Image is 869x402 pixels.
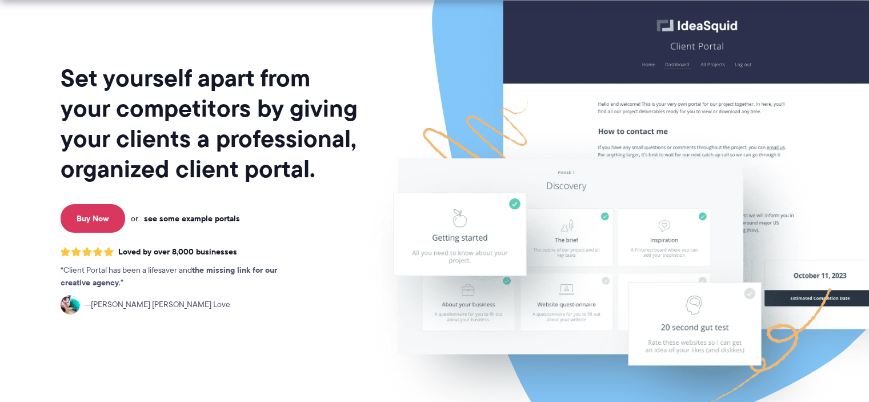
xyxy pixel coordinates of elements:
strong: the missing link for our creative agency [61,264,277,289]
a: Buy Now [61,204,125,233]
span: Loved by over 8,000 businesses [118,247,237,257]
span: [PERSON_NAME] [PERSON_NAME] Love [85,298,230,311]
h1: Set yourself apart from your competitors by giving your clients a professional, organized client ... [61,63,360,184]
p: Client Portal has been a lifesaver and . [61,264,301,289]
span: or [131,213,138,224]
a: see some example portals [144,213,240,224]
